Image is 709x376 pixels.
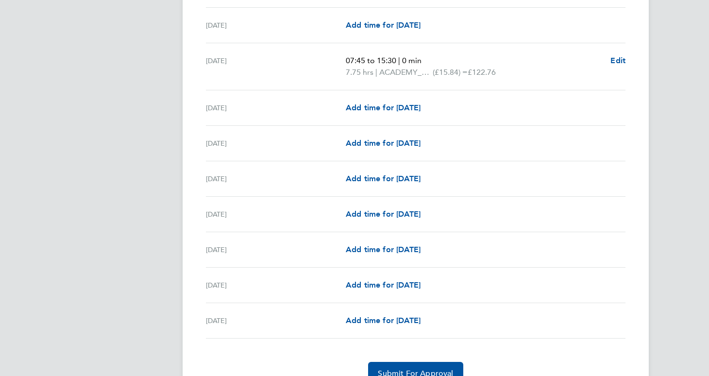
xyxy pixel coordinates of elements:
[206,55,346,78] div: [DATE]
[206,315,346,326] div: [DATE]
[206,208,346,220] div: [DATE]
[398,56,400,65] span: |
[610,56,625,65] span: Edit
[346,173,421,185] a: Add time for [DATE]
[346,279,421,291] a: Add time for [DATE]
[206,279,346,291] div: [DATE]
[346,316,421,325] span: Add time for [DATE]
[610,55,625,67] a: Edit
[206,137,346,149] div: [DATE]
[346,315,421,326] a: Add time for [DATE]
[206,173,346,185] div: [DATE]
[402,56,422,65] span: 0 min
[206,102,346,114] div: [DATE]
[346,19,421,31] a: Add time for [DATE]
[433,68,468,77] span: (£15.84) =
[468,68,496,77] span: £122.76
[346,137,421,149] a: Add time for [DATE]
[346,56,396,65] span: 07:45 to 15:30
[206,244,346,256] div: [DATE]
[346,174,421,183] span: Add time for [DATE]
[346,138,421,148] span: Add time for [DATE]
[346,103,421,112] span: Add time for [DATE]
[346,102,421,114] a: Add time for [DATE]
[346,209,421,219] span: Add time for [DATE]
[206,19,346,31] div: [DATE]
[346,245,421,254] span: Add time for [DATE]
[346,208,421,220] a: Add time for [DATE]
[346,280,421,290] span: Add time for [DATE]
[379,67,433,78] span: ACADEMY_SESSIONAL_COACH
[346,68,373,77] span: 7.75 hrs
[346,20,421,30] span: Add time for [DATE]
[375,68,377,77] span: |
[346,244,421,256] a: Add time for [DATE]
